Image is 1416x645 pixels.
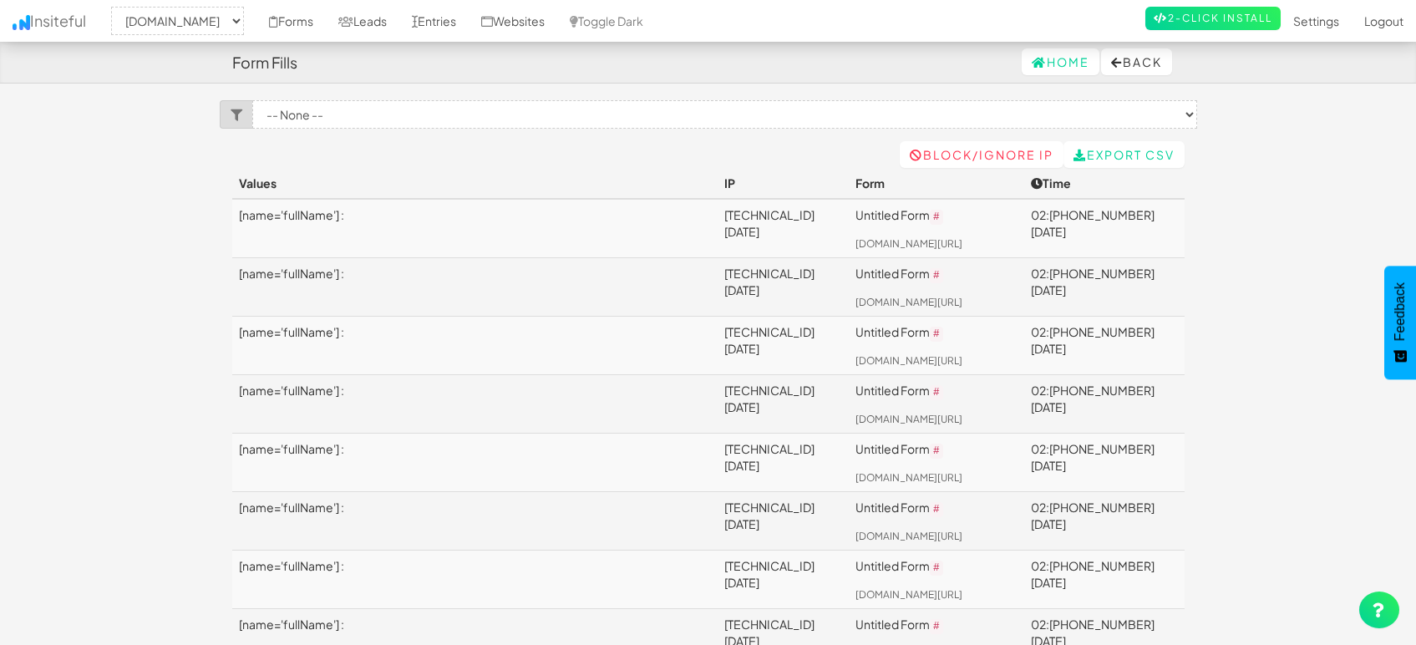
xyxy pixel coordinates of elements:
img: icon.png [13,15,30,30]
a: [TECHNICAL_ID][DATE] [724,558,815,590]
p: Untitled Form [855,499,1018,518]
button: Feedback - Show survey [1384,266,1416,379]
p: Untitled Form [855,616,1018,635]
a: [DOMAIN_NAME][URL] [855,588,962,601]
td: 02:[PHONE_NUMBER][DATE] [1024,316,1185,374]
p: Untitled Form [855,323,1018,343]
td: 02:[PHONE_NUMBER][DATE] [1024,199,1185,257]
a: [TECHNICAL_ID][DATE] [724,500,815,531]
th: Values [232,168,718,199]
a: [DOMAIN_NAME][URL] [855,296,962,308]
th: Form [849,168,1024,199]
a: [TECHNICAL_ID][DATE] [724,324,815,356]
td: [name='fullName'] : [232,257,718,316]
p: Untitled Form [855,265,1018,284]
code: # [930,327,943,342]
td: [name='fullName'] : [232,433,718,491]
a: Block/Ignore IP [900,141,1063,168]
td: [name='fullName'] : [232,199,718,257]
a: [TECHNICAL_ID][DATE] [724,383,815,414]
button: Back [1101,48,1172,75]
span: Feedback [1393,282,1408,341]
a: [DOMAIN_NAME][URL] [855,471,962,484]
code: # [930,444,943,459]
a: [DOMAIN_NAME][URL] [855,237,962,250]
a: 2-Click Install [1145,7,1281,30]
code: # [930,561,943,576]
code: # [930,268,943,283]
p: Untitled Form [855,557,1018,576]
a: [TECHNICAL_ID][DATE] [724,207,815,239]
a: Home [1022,48,1099,75]
td: [name='fullName'] : [232,550,718,608]
h4: Form Fills [232,54,297,71]
th: Time [1024,168,1185,199]
td: [name='fullName'] : [232,491,718,550]
td: 02:[PHONE_NUMBER][DATE] [1024,491,1185,550]
a: Export CSV [1063,141,1185,168]
a: [DOMAIN_NAME][URL] [855,530,962,542]
a: [DOMAIN_NAME][URL] [855,354,962,367]
td: 02:[PHONE_NUMBER][DATE] [1024,374,1185,433]
td: [name='fullName'] : [232,374,718,433]
th: IP [718,168,849,199]
a: [DOMAIN_NAME][URL] [855,413,962,425]
td: 02:[PHONE_NUMBER][DATE] [1024,257,1185,316]
a: [TECHNICAL_ID][DATE] [724,441,815,473]
p: Untitled Form [855,382,1018,401]
td: [name='fullName'] : [232,316,718,374]
td: 02:[PHONE_NUMBER][DATE] [1024,433,1185,491]
p: Untitled Form [855,440,1018,460]
code: # [930,502,943,517]
code: # [930,385,943,400]
a: [TECHNICAL_ID][DATE] [724,266,815,297]
p: Untitled Form [855,206,1018,226]
td: 02:[PHONE_NUMBER][DATE] [1024,550,1185,608]
code: # [930,619,943,634]
code: # [930,210,943,225]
